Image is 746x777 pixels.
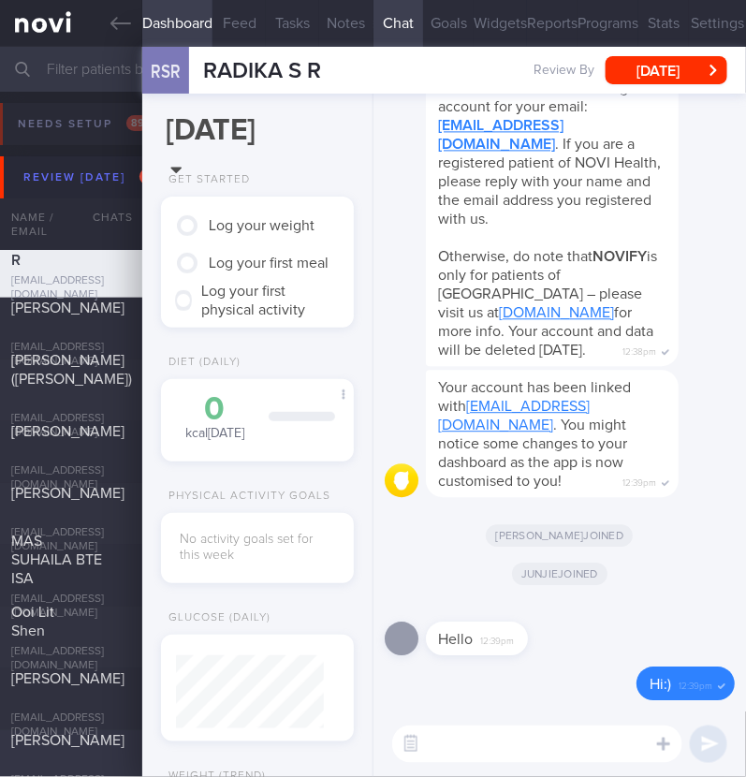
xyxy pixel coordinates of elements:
span: Hi:) [650,677,671,692]
span: RADIKA S R [203,60,321,82]
span: 12:39pm [622,472,656,490]
span: [PERSON_NAME] joined [486,524,633,547]
span: 89 [126,115,149,131]
div: Diet (Daily) [161,356,241,370]
span: Hello [439,632,474,647]
div: No activity goals set for this week [180,532,334,564]
div: [EMAIL_ADDRESS][DOMAIN_NAME] [11,274,131,302]
a: [EMAIL_ADDRESS][DOMAIN_NAME] [439,118,564,152]
span: [PERSON_NAME] [11,301,124,315]
div: 0 [180,393,250,426]
button: [DATE] [606,56,727,84]
div: RSR [138,36,194,108]
div: Needs setup [13,111,154,137]
div: Get Started [161,173,250,187]
span: Ooi Lit Shen [11,605,54,638]
span: [PERSON_NAME] ([PERSON_NAME]) [11,353,132,387]
span: 10 [139,169,159,184]
span: Junjie joined [512,563,607,585]
strong: NOVIFY [593,249,648,264]
div: Review [DATE] [19,165,164,190]
div: kcal [DATE] [180,393,250,443]
div: [EMAIL_ADDRESS][DOMAIN_NAME] [11,464,132,492]
div: Physical Activity Goals [161,490,330,504]
div: [EMAIL_ADDRESS][DOMAIN_NAME] [11,711,132,740]
div: [EMAIL_ADDRESS][DOMAIN_NAME] [11,593,131,621]
div: [EMAIL_ADDRESS][DOMAIN_NAME] [11,526,132,554]
div: Glucose (Daily) [161,611,271,625]
div: [EMAIL_ADDRESS][DOMAIN_NAME] [11,645,131,673]
span: MAS SUHAILA BTE ISA [11,534,102,586]
span: Review By [534,63,594,80]
span: Otherwise, do note that is only for patients of [GEOGRAPHIC_DATA] – please visit us at for more i... [439,249,658,358]
div: Chats [67,198,142,236]
span: [PERSON_NAME] [11,486,124,501]
span: [PERSON_NAME] [11,671,124,686]
a: [EMAIL_ADDRESS][DOMAIN_NAME] [439,399,591,432]
span: [PERSON_NAME] [11,424,124,439]
span: 12:39pm [481,630,515,648]
span: 12:39pm [679,675,712,693]
span: [PERSON_NAME] [11,733,124,748]
span: 12:38pm [622,341,656,359]
span: RADIKA S R [11,234,78,268]
a: [DOMAIN_NAME] [500,305,615,320]
span: Your account has been linked with . You might notice some changes to your dashboard as the app is... [439,380,632,489]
